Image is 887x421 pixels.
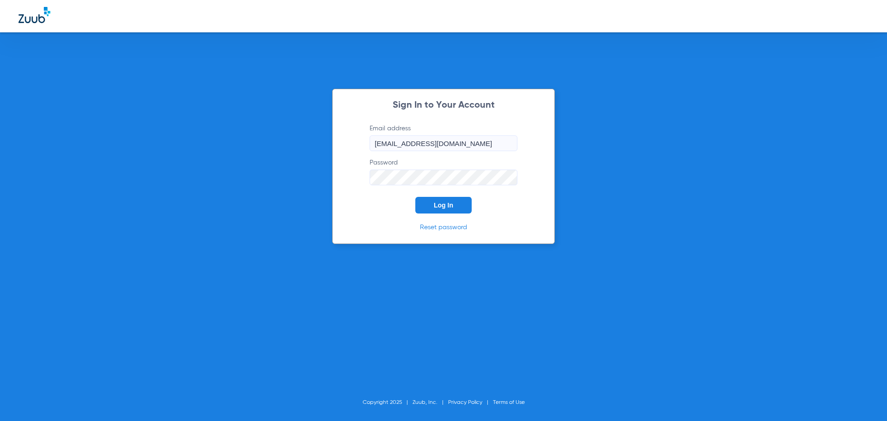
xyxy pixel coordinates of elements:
[356,101,531,110] h2: Sign In to Your Account
[420,224,467,231] a: Reset password
[370,158,517,185] label: Password
[413,398,448,407] li: Zuub, Inc.
[493,400,525,405] a: Terms of Use
[434,201,453,209] span: Log In
[363,398,413,407] li: Copyright 2025
[370,135,517,151] input: Email address
[370,170,517,185] input: Password
[415,197,472,214] button: Log In
[370,124,517,151] label: Email address
[18,7,50,23] img: Zuub Logo
[448,400,482,405] a: Privacy Policy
